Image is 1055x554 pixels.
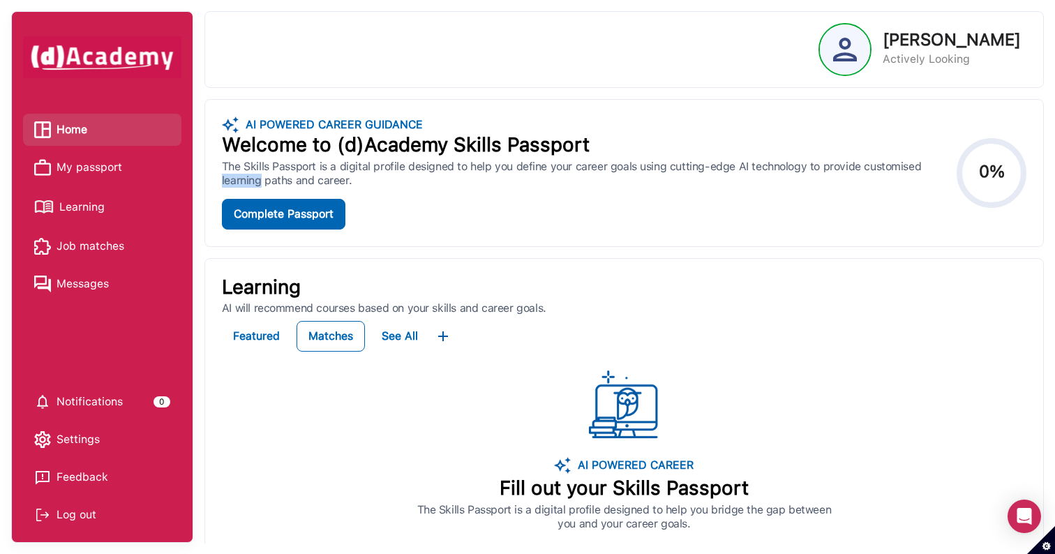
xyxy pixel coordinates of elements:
[571,457,694,474] p: AI POWERED CAREER
[554,457,571,474] img: image
[34,157,170,178] a: My passport iconMy passport
[34,159,51,176] img: My passport icon
[371,321,429,352] button: See All
[57,236,124,257] span: Job matches
[978,161,1004,181] text: 0%
[417,503,832,531] p: The Skills Passport is a digital profile designed to help you bridge the gap between you and your...
[34,394,51,410] img: setting
[883,51,1021,68] p: Actively Looking
[34,504,170,525] div: Log out
[239,117,423,133] div: AI POWERED CAREER GUIDANCE
[382,328,418,345] div: See All
[589,370,659,440] img: ...
[34,467,170,488] a: Feedback
[34,236,170,257] a: Job matches iconJob matches
[34,119,170,140] a: Home iconHome
[222,276,1026,299] p: Learning
[233,328,280,345] div: Featured
[222,301,1026,315] p: AI will recommend courses based on your skills and career goals.
[222,199,345,230] button: Complete Passport
[57,157,122,178] span: My passport
[222,117,239,133] img: ...
[883,31,1021,48] p: [PERSON_NAME]
[417,477,832,500] p: Fill out your Skills Passport
[34,276,51,292] img: Messages icon
[57,274,109,294] span: Messages
[435,328,451,345] img: ...
[234,206,334,223] div: Complete Passport
[297,321,365,352] button: Matches
[23,36,181,78] img: dAcademy
[222,133,951,157] div: Welcome to (d)Academy Skills Passport
[1008,500,1041,533] div: Open Intercom Messenger
[34,121,51,138] img: Home icon
[222,160,951,188] div: The Skills Passport is a digital profile designed to help you define your career goals using cutt...
[34,431,51,448] img: setting
[154,396,170,407] div: 0
[34,195,54,219] img: Learning icon
[57,429,100,450] span: Settings
[1027,526,1055,554] button: Set cookie preferences
[34,507,51,523] img: Log out
[34,195,170,219] a: Learning iconLearning
[59,197,105,218] span: Learning
[222,321,291,352] button: Featured
[57,391,123,412] span: Notifications
[57,119,87,140] span: Home
[833,38,857,61] img: Profile
[308,328,353,345] div: Matches
[34,238,51,255] img: Job matches icon
[34,274,170,294] a: Messages iconMessages
[34,469,51,486] img: feedback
